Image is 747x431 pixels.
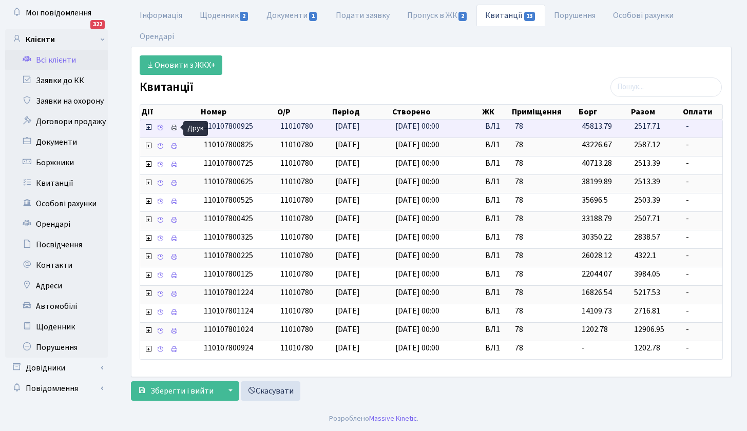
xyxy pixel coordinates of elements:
span: 45813.79 [582,121,612,132]
span: [DATE] 00:00 [395,139,439,150]
span: [DATE] [335,176,360,187]
span: 78 [515,194,574,206]
a: Квитанції [476,5,545,26]
span: 110107800725 [204,158,253,169]
span: 110107800925 [204,121,253,132]
span: ВЛ1 [485,324,507,336]
div: Розроблено . [329,413,418,424]
span: 11010780 [280,287,313,298]
span: - [686,121,718,132]
span: 4322.1 [634,250,656,261]
span: 110107801224 [204,287,253,298]
span: 78 [515,139,574,151]
button: Зберегти і вийти [131,381,220,401]
span: 16826.54 [582,287,612,298]
span: Зберегти і вийти [150,385,214,397]
div: 322 [90,20,105,29]
span: [DATE] 00:00 [395,268,439,280]
th: ЖК [481,105,511,119]
a: Пропуск в ЖК [398,5,476,26]
span: - [686,158,718,169]
span: 2 [240,12,248,21]
span: 35696.5 [582,194,608,206]
span: 11010780 [280,324,313,335]
span: ВЛ1 [485,158,507,169]
a: Особові рахунки [604,5,682,26]
span: 43226.67 [582,139,612,150]
span: [DATE] 00:00 [395,305,439,317]
span: 110107800225 [204,250,253,261]
span: 11010780 [280,231,313,243]
a: Щоденник [5,317,108,337]
span: ВЛ1 [485,121,507,132]
span: 2507.71 [634,213,660,224]
span: [DATE] 00:00 [395,287,439,298]
span: [DATE] [335,305,360,317]
span: [DATE] 00:00 [395,250,439,261]
span: 78 [515,287,574,299]
span: ВЛ1 [485,231,507,243]
span: ВЛ1 [485,342,507,354]
span: [DATE] [335,287,360,298]
span: [DATE] [335,213,360,224]
span: 110107801124 [204,305,253,317]
span: 38199.89 [582,176,612,187]
span: 78 [515,305,574,317]
a: Орендарі [131,26,183,47]
span: [DATE] [335,250,360,261]
span: 78 [515,268,574,280]
span: 11010780 [280,158,313,169]
span: 110107800825 [204,139,253,150]
span: - [686,305,718,317]
span: 110107800625 [204,176,253,187]
span: - [686,194,718,206]
span: 78 [515,342,574,354]
span: 2517.71 [634,121,660,132]
span: [DATE] [335,158,360,169]
span: - [686,268,718,280]
span: ВЛ1 [485,268,507,280]
a: Порушення [5,337,108,358]
span: 11010780 [280,139,313,150]
a: Порушення [545,5,604,26]
span: 78 [515,231,574,243]
span: ВЛ1 [485,305,507,317]
span: 2 [458,12,467,21]
span: 1202.78 [634,342,660,354]
span: 13 [524,12,535,21]
span: 11010780 [280,121,313,132]
div: Друк [183,121,208,136]
a: Контакти [5,255,108,276]
span: 11010780 [280,342,313,354]
a: Особові рахунки [5,193,108,214]
span: - [686,213,718,225]
a: Документи [5,132,108,152]
th: Оплати [682,105,722,119]
span: ВЛ1 [485,176,507,188]
span: 110107800924 [204,342,253,354]
a: Подати заявку [327,5,398,26]
a: Договори продажу [5,111,108,132]
a: Документи [258,5,327,26]
span: 11010780 [280,176,313,187]
span: 78 [515,324,574,336]
span: [DATE] 00:00 [395,213,439,224]
a: Скасувати [241,381,300,401]
span: 2716.81 [634,305,660,317]
span: [DATE] [335,231,360,243]
span: 110107800125 [204,268,253,280]
span: - [686,324,718,336]
span: 110107801024 [204,324,253,335]
span: [DATE] 00:00 [395,194,439,206]
a: Щоденник [191,5,258,26]
a: Квитанції [5,173,108,193]
span: 78 [515,121,574,132]
span: 2503.39 [634,194,660,206]
span: - [582,342,585,354]
span: 78 [515,176,574,188]
span: 11010780 [280,194,313,206]
span: 110107800425 [204,213,253,224]
span: 11010780 [280,250,313,261]
span: [DATE] 00:00 [395,231,439,243]
span: 14109.73 [582,305,612,317]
